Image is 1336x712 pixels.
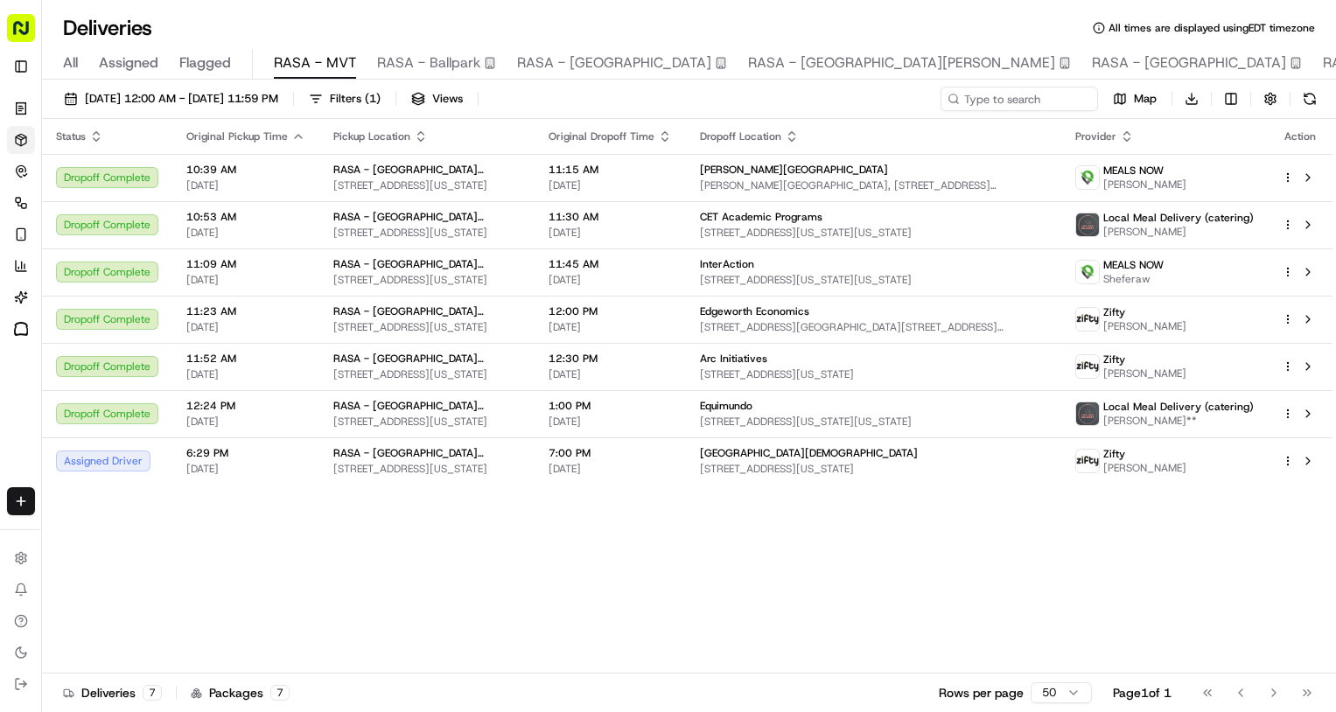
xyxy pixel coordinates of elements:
button: Map [1105,87,1165,111]
button: Refresh [1298,87,1322,111]
span: Map [1134,91,1157,107]
span: 1:00 PM [549,399,672,413]
span: RASA - [GEOGRAPHIC_DATA][PERSON_NAME] [333,257,521,271]
button: [DATE] 12:00 AM - [DATE] 11:59 PM [56,87,286,111]
span: 6:29 PM [186,446,305,460]
img: zifty-logo-trans-sq.png [1076,355,1099,378]
img: zifty-logo-trans-sq.png [1076,450,1099,472]
span: [PERSON_NAME] [1103,461,1186,475]
span: [DATE] [186,415,305,429]
span: [STREET_ADDRESS][US_STATE] [333,273,521,287]
span: Edgeworth Economics [700,304,809,318]
span: RASA - MVT [274,52,356,73]
p: Rows per page [939,684,1024,702]
img: Toast logo [14,322,28,335]
span: RASA - [GEOGRAPHIC_DATA][PERSON_NAME] [333,446,521,460]
span: MEALS NOW [1103,164,1164,178]
span: Zifty [1103,447,1125,461]
span: Zifty [1103,305,1125,319]
span: [PERSON_NAME][GEOGRAPHIC_DATA] [700,163,888,177]
span: RASA - [GEOGRAPHIC_DATA] [1092,52,1286,73]
span: RASA - [GEOGRAPHIC_DATA][PERSON_NAME] [333,399,521,413]
span: [PERSON_NAME] [1103,319,1186,333]
span: Assigned [99,52,158,73]
span: [STREET_ADDRESS][US_STATE] [333,367,521,381]
span: [STREET_ADDRESS][US_STATE] [333,462,521,476]
span: Status [56,129,86,143]
span: CET Academic Programs [700,210,822,224]
span: [DATE] [549,462,672,476]
span: Local Meal Delivery (catering) [1103,211,1254,225]
span: 11:45 AM [549,257,672,271]
span: [PERSON_NAME][GEOGRAPHIC_DATA], [STREET_ADDRESS][US_STATE] [700,178,1047,192]
span: [DATE] 12:00 AM - [DATE] 11:59 PM [85,91,278,107]
input: Type to search [941,87,1098,111]
img: lmd_logo.png [1076,402,1099,425]
span: 10:39 AM [186,163,305,177]
span: MEALS NOW [1103,258,1164,272]
div: Page 1 of 1 [1113,684,1172,702]
span: [DATE] [549,178,672,192]
span: [PERSON_NAME] [1103,178,1186,192]
div: Packages [191,684,290,702]
div: Deliveries [63,684,162,702]
span: [STREET_ADDRESS][US_STATE][US_STATE] [700,226,1047,240]
span: Original Dropoff Time [549,129,654,143]
span: [DATE] [549,320,672,334]
span: [DATE] [549,367,672,381]
span: [STREET_ADDRESS][US_STATE] [333,415,521,429]
span: 10:53 AM [186,210,305,224]
span: 12:30 PM [549,352,672,366]
span: [DATE] [186,367,305,381]
span: Provider [1075,129,1116,143]
span: [STREET_ADDRESS][GEOGRAPHIC_DATA][STREET_ADDRESS][US_STATE][GEOGRAPHIC_DATA] [700,320,1047,334]
span: [STREET_ADDRESS][US_STATE] [333,226,521,240]
div: Action [1282,129,1319,143]
span: 12:24 PM [186,399,305,413]
span: [GEOGRAPHIC_DATA][DEMOGRAPHIC_DATA] [700,446,918,460]
h1: Deliveries [63,14,152,42]
span: RASA - [GEOGRAPHIC_DATA] [517,52,711,73]
span: RASA - [GEOGRAPHIC_DATA][PERSON_NAME] [748,52,1055,73]
span: Filters [330,91,381,107]
span: Sheferaw [1103,272,1164,286]
span: [STREET_ADDRESS][US_STATE] [700,462,1047,476]
span: [DATE] [186,273,305,287]
a: Toast [7,315,35,343]
img: zifty-logo-trans-sq.png [1076,308,1099,331]
span: [STREET_ADDRESS][US_STATE] [333,178,521,192]
div: 7 [143,685,162,701]
span: ( 1 ) [365,91,381,107]
span: RASA - Ballpark [377,52,480,73]
span: RASA - [GEOGRAPHIC_DATA][PERSON_NAME] [333,210,521,224]
span: Flagged [179,52,231,73]
span: Pickup Location [333,129,410,143]
span: InterAction [700,257,754,271]
span: [STREET_ADDRESS][US_STATE][US_STATE] [700,415,1047,429]
img: lmd_logo.png [1076,213,1099,236]
span: Equimundo [700,399,752,413]
span: Arc Initiatives [700,352,767,366]
span: 11:15 AM [549,163,672,177]
span: [DATE] [186,320,305,334]
span: [PERSON_NAME] [1103,366,1186,380]
img: melas_now_logo.png [1076,166,1099,189]
span: 11:09 AM [186,257,305,271]
span: [PERSON_NAME]** [1103,414,1254,428]
span: RASA - [GEOGRAPHIC_DATA][PERSON_NAME] [333,304,521,318]
span: RASA - [GEOGRAPHIC_DATA][PERSON_NAME] [333,352,521,366]
span: Zifty [1103,353,1125,366]
button: Views [403,87,471,111]
img: melas_now_logo.png [1076,261,1099,283]
button: Filters(1) [301,87,388,111]
div: 7 [270,685,290,701]
span: [STREET_ADDRESS][US_STATE] [333,320,521,334]
span: [PERSON_NAME] [1103,225,1254,239]
span: [DATE] [186,462,305,476]
span: 11:30 AM [549,210,672,224]
span: Local Meal Delivery (catering) [1103,400,1254,414]
span: RASA - [GEOGRAPHIC_DATA][PERSON_NAME] [333,163,521,177]
span: 7:00 PM [549,446,672,460]
span: All times are displayed using EDT timezone [1109,21,1315,35]
span: Original Pickup Time [186,129,288,143]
